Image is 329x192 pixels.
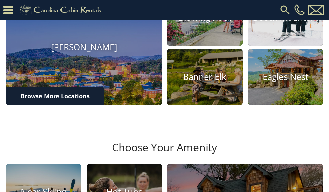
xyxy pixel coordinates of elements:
[167,49,243,105] a: Banner Elk
[248,12,323,23] h4: Beech Mountain
[279,4,291,16] img: search-regular.svg
[167,72,243,82] h4: Banner Elk
[16,3,107,16] img: Khaki-logo.png
[167,12,243,23] h4: Blowing Rock
[6,42,162,52] h4: [PERSON_NAME]
[248,72,323,82] h4: Eagles Nest
[6,87,104,105] a: Browse More Locations
[293,4,306,15] a: [PHONE_NUMBER]
[5,141,324,164] h3: Choose Your Amenity
[248,49,323,105] a: Eagles Nest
